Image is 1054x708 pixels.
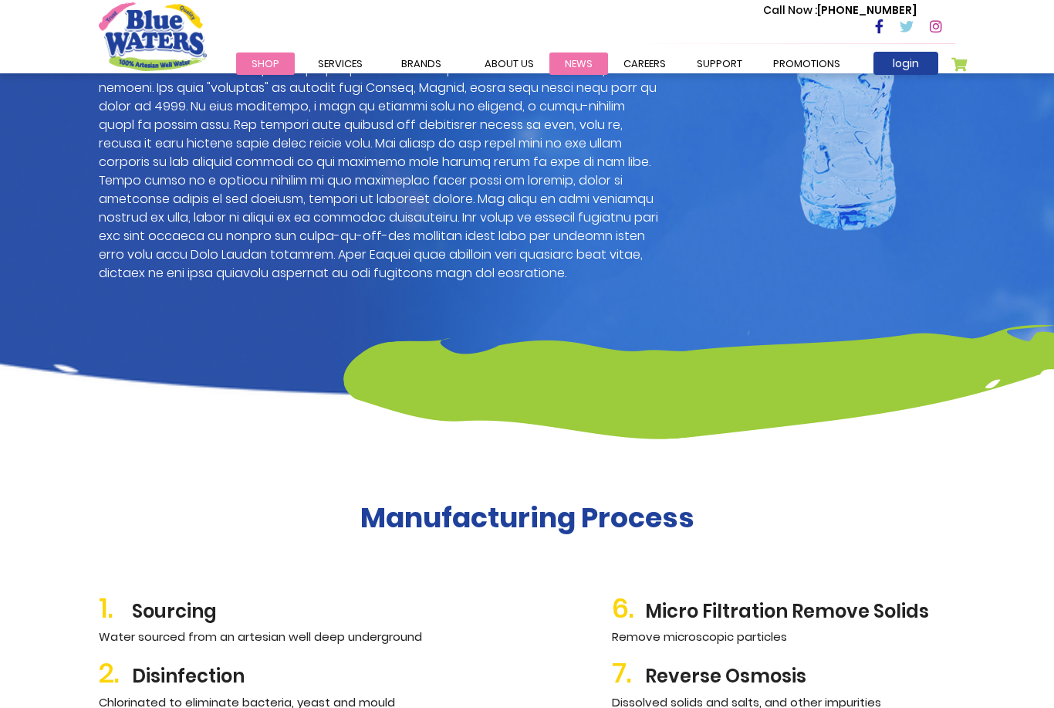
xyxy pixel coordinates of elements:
[758,53,856,75] a: Promotions
[99,501,955,534] h2: Manufacturing Process
[318,56,363,71] span: Services
[608,53,681,75] a: careers
[401,56,441,71] span: Brands
[763,2,917,19] p: [PHONE_NUMBER]
[612,656,955,689] h2: Reverse Osmosis
[99,656,442,689] h2: Disinfection
[612,628,955,645] p: Remove microscopic particles
[99,628,442,645] p: Water sourced from an artesian well deep underground
[612,656,645,689] span: 7.
[763,2,817,18] span: Call Now :
[681,53,758,75] a: support
[469,53,549,75] a: about us
[99,656,132,689] span: 2.
[612,591,645,625] span: 6.
[873,52,938,75] a: login
[99,5,662,283] p: Lor ipsumd si amet, co’a elit se doeiusmo temp! Inci utlabore etdo ma aliquae ad Minimv Quisn, ex...
[549,53,608,75] a: News
[99,2,207,70] a: store logo
[99,591,442,625] h2: Sourcing
[252,56,279,71] span: Shop
[612,591,955,625] h2: Micro Filtration Remove Solids
[99,591,132,625] span: 1.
